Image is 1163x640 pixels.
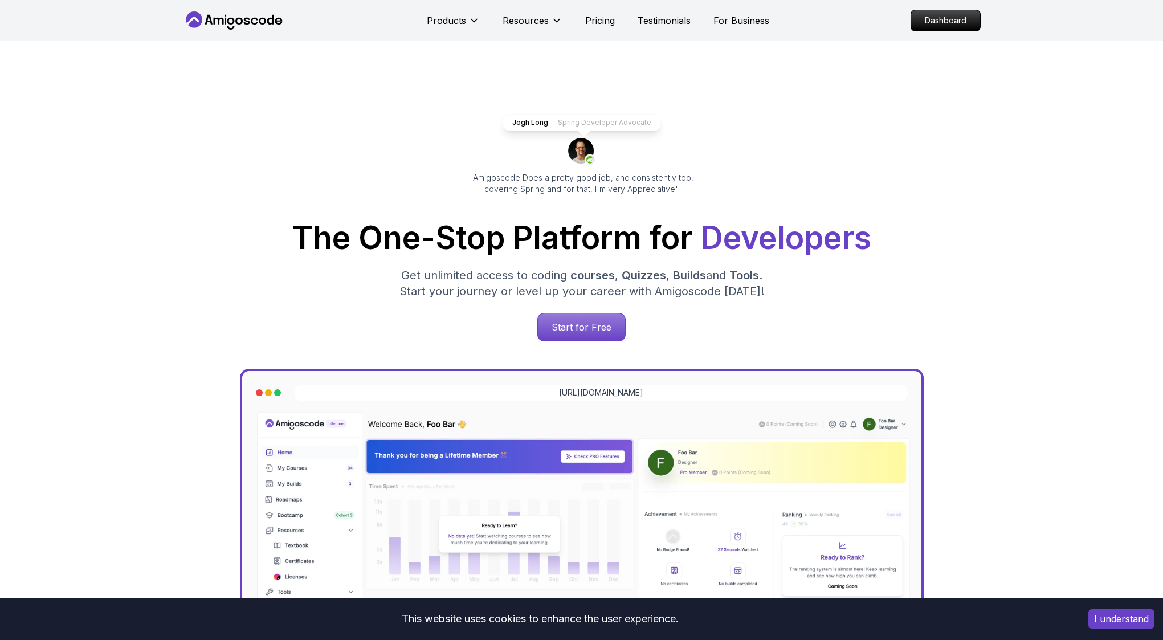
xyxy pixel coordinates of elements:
a: Pricing [585,14,615,27]
span: courses [570,268,615,282]
span: Quizzes [622,268,666,282]
h1: The One-Stop Platform for [192,222,972,254]
a: [URL][DOMAIN_NAME] [559,387,643,398]
div: This website uses cookies to enhance the user experience. [9,606,1071,631]
a: Testimonials [638,14,691,27]
span: Developers [700,219,871,256]
p: Jogh Long [512,118,548,127]
span: Builds [673,268,706,282]
button: Resources [503,14,562,36]
p: Dashboard [911,10,980,31]
p: Spring Developer Advocate [558,118,651,127]
p: "Amigoscode Does a pretty good job, and consistently too, covering Spring and for that, I'm very ... [454,172,709,195]
a: For Business [713,14,769,27]
button: Accept cookies [1088,609,1154,629]
a: Dashboard [911,10,981,31]
img: josh long [568,138,595,165]
span: Tools [729,268,759,282]
button: Products [427,14,480,36]
a: Start for Free [537,313,626,341]
p: Products [427,14,466,27]
p: Resources [503,14,549,27]
p: Get unlimited access to coding , , and . Start your journey or level up your career with Amigosco... [390,267,773,299]
p: Start for Free [538,313,625,341]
